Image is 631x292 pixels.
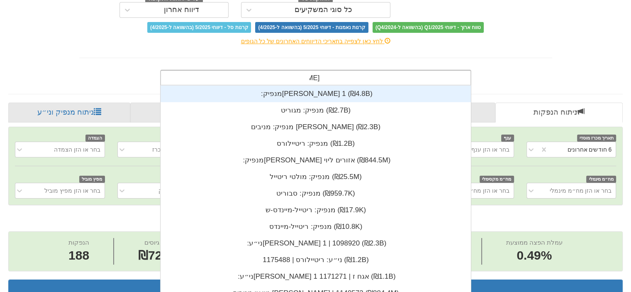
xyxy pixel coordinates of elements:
div: כל סוגי המשקיעים [295,6,352,14]
span: מח״מ מינמלי [586,176,616,183]
a: ניתוח הנפקות [495,103,623,123]
span: ₪72.1B [138,248,181,262]
div: מנפיק: ‏ריטייל-מיינדס-ש ‎(₪17.9K)‎ [161,202,471,218]
span: טווח ארוך - דיווחי Q1/2025 (בהשוואה ל-Q4/2024) [373,22,484,33]
div: בחר או הזן ענף [471,145,509,154]
span: הצמדה [85,135,105,142]
div: לחץ כאן לצפייה בתאריכי הדיווחים האחרונים של כל הגופים [73,37,558,45]
span: עמלת הפצה ממוצעת [506,239,563,246]
div: מנפיק: ‏[PERSON_NAME] אזורים ליוי ‎(₪844.5M)‎ [161,152,471,169]
div: מנפיק: ‏מולטי ריטייל ‎(₪25.5M)‎ [161,169,471,185]
span: ענף [501,135,514,142]
div: דיווח אחרון [164,6,199,14]
div: בחר או הזן מנפיק [158,186,202,195]
a: פרופיל משקיע [130,103,255,123]
a: ניתוח מנפיק וני״ע [8,103,130,123]
div: מנפיק: ‏סבוריט ‎(₪959.7K)‎ [161,185,471,202]
span: הנפקות [68,239,89,246]
span: 188 [68,247,89,265]
div: בחר או הזן מח״מ מקסימלי [442,186,509,195]
span: 0.49% [506,247,563,265]
h2: ניתוח הנפקות - 6 חודשים אחרונים [8,213,623,227]
div: מנפיק: ‏[PERSON_NAME] 1 ‎(₪4.8B)‎ [161,86,471,102]
span: תאריך מכרז מוסדי [577,135,616,142]
div: בחר או הזן הצמדה [54,145,100,154]
span: קרנות נאמנות - דיווחי 5/2025 (בהשוואה ל-4/2025) [255,22,368,33]
div: ני״ע: ‏[PERSON_NAME] 1 | 1098920 ‎(₪2.3B)‎ [161,235,471,252]
div: ני״ע: ‏[PERSON_NAME] 1 אגח ז | 1171271 ‎(₪1.1B)‎ [161,268,471,285]
div: בחר או הזן מפיץ מוביל [44,186,100,195]
div: מנפיק: ‏ריטייל-מיינדס ‎(₪10.8K)‎ [161,218,471,235]
div: 6 חודשים אחרונים [567,145,612,154]
span: קרנות סל - דיווחי 5/2025 (בהשוואה ל-4/2025) [147,22,251,33]
div: מנפיק: ‏ריטיילורס ‎(₪1.2B)‎ [161,135,471,152]
div: מנפיק: ‏מגוריט ‎(₪2.7B)‎ [161,102,471,119]
div: בחר או הזן מח״מ מינמלי [549,186,612,195]
span: מח״מ מקסימלי [480,176,514,183]
span: היקף גיוסים [144,239,175,246]
div: בחר או הזן סוג מכרז [152,145,202,154]
span: מפיץ מוביל [79,176,105,183]
h3: תוצאות הנפקות [15,284,616,292]
div: מנפיק: ‏מניבים [PERSON_NAME] ‎(₪2.3B)‎ [161,119,471,135]
div: ני״ע: ‏ריטיילורס | 1175488 ‎(₪1.2B)‎ [161,252,471,268]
